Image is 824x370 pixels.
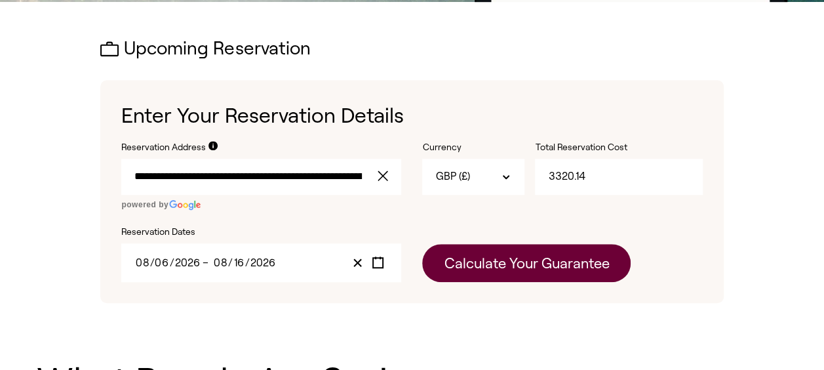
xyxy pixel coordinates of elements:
[347,254,368,272] button: Clear value
[121,101,702,131] h1: Enter Your Reservation Details
[150,257,155,268] span: /
[374,159,401,194] button: clear value
[249,257,275,268] input: Year
[155,257,161,268] span: 0
[422,141,524,154] label: Currency
[121,226,401,239] label: Reservation Dates
[121,141,206,154] label: Reservation Address
[168,200,201,210] img: Google logo
[214,257,220,268] span: 0
[136,257,142,268] span: 0
[137,257,151,268] input: Month
[203,257,212,268] span: –
[156,257,170,268] input: Day
[368,254,388,272] button: Toggle calendar
[535,159,702,194] input: Total Reservation Cost
[233,257,245,268] input: Day
[422,244,631,282] button: Calculate Your Guarantee
[170,257,174,268] span: /
[100,39,723,59] h2: Upcoming Reservation
[228,257,233,268] span: /
[121,200,168,209] span: powered by
[215,257,229,268] input: Month
[435,169,469,184] span: GBP (£)
[245,257,249,268] span: /
[535,141,666,154] label: Total Reservation Cost
[174,257,201,268] input: Year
